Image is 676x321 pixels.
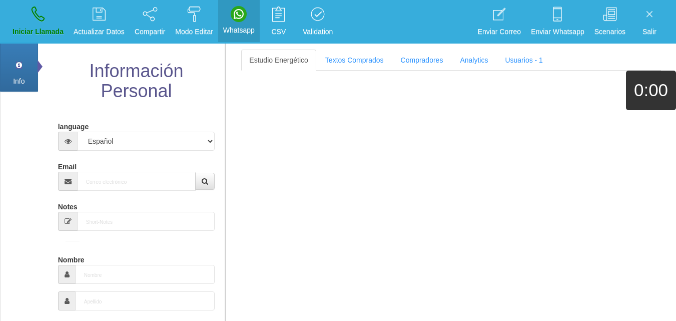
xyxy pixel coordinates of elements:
a: Estudio Energético [241,50,316,71]
h2: Información Personal [56,61,218,101]
input: Apellido [76,291,215,310]
label: Email [58,158,77,172]
p: Enviar Correo [478,26,521,38]
a: Textos Comprados [317,50,392,71]
a: Whatsapp [220,3,258,39]
p: Salir [635,26,663,38]
a: Usuarios - 1 [497,50,550,71]
p: Scenarios [594,26,625,38]
label: Nombre [58,251,85,265]
p: Iniciar Llamada [13,26,64,38]
a: CSV [261,3,296,41]
a: Scenarios [591,3,629,41]
a: Modo Editar [172,3,216,41]
input: Nombre [76,265,215,284]
a: Salir [632,3,667,41]
a: Validation [299,3,336,41]
p: Validation [303,26,333,38]
label: Notes [58,198,78,212]
input: Correo electrónico [78,172,196,191]
input: Short-Notes [78,212,215,231]
label: language [58,118,89,132]
p: Compartir [135,26,165,38]
p: CSV [265,26,293,38]
a: Enviar Whatsapp [527,3,588,41]
p: Whatsapp [223,25,255,36]
a: Enviar Correo [474,3,524,41]
a: Compradores [393,50,451,71]
a: Iniciar Llamada [9,3,67,41]
p: Actualizar Datos [74,26,125,38]
p: Modo Editar [175,26,213,38]
p: Enviar Whatsapp [531,26,584,38]
a: Analytics [452,50,496,71]
a: Compartir [131,3,169,41]
a: Actualizar Datos [70,3,128,41]
h1: 0:00 [626,81,676,100]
